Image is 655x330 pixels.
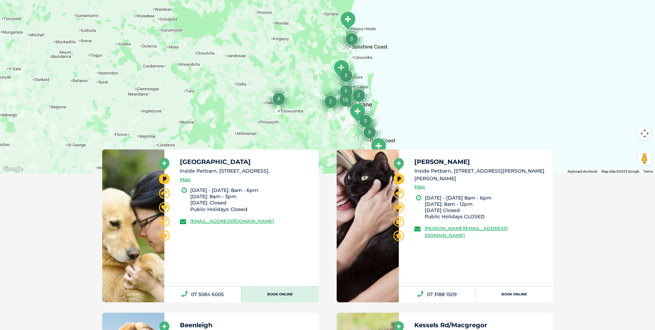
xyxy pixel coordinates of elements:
a: Open this area in Google Maps (opens a new window) [2,165,25,174]
div: 8 [333,78,359,104]
a: 07 3084 6005 [164,286,241,302]
a: Map [414,183,425,191]
a: 07 3188 1509 [399,286,476,302]
li: [DATE] - [DATE] 8am - 6pm [DATE]: 8am - 12pm [DATE] Closed Public Holidays CLOSED [425,195,547,220]
li: Inside Petbarn, [STREET_ADDRESS], [180,167,312,175]
a: Book Online [241,286,318,302]
a: [EMAIL_ADDRESS][DOMAIN_NAME] [190,218,274,224]
div: Morayfield [333,59,350,79]
div: 3 [333,62,359,89]
div: Noosa Civic [339,11,356,30]
div: 9 [356,119,383,145]
h5: Beenleigh [180,322,312,328]
div: 10 [332,87,358,113]
img: Google [2,165,25,174]
a: Book Online [476,286,553,302]
button: Drag Pegman onto the map to open Street View [638,152,652,165]
h5: [GEOGRAPHIC_DATA] [180,159,312,165]
button: Map camera controls [638,127,652,140]
h5: Kessels Rd/Macgregor [414,322,547,328]
div: 2 [346,82,372,108]
li: Inside Petbarn, [STREET_ADDRESS][PERSON_NAME][PERSON_NAME] [414,167,547,182]
a: Terms (opens in new tab) [643,169,653,173]
a: [PERSON_NAME][EMAIL_ADDRESS][DOMAIN_NAME] [425,226,508,238]
h5: [PERSON_NAME] [414,159,547,165]
button: Keyboard shortcuts [568,169,597,174]
a: Map [180,176,191,184]
li: [DATE] - [DATE]: 8am - 6pm [DATE]: 8am - 3pm [DATE]: Closed Public Holidays: Closed [190,187,312,212]
div: 2 [317,88,344,114]
div: 4 [266,85,292,112]
div: Tweed Heads [370,138,387,157]
div: 5 [352,108,378,134]
span: Map data ©2025 Google [601,169,639,173]
div: 3 [338,26,365,52]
